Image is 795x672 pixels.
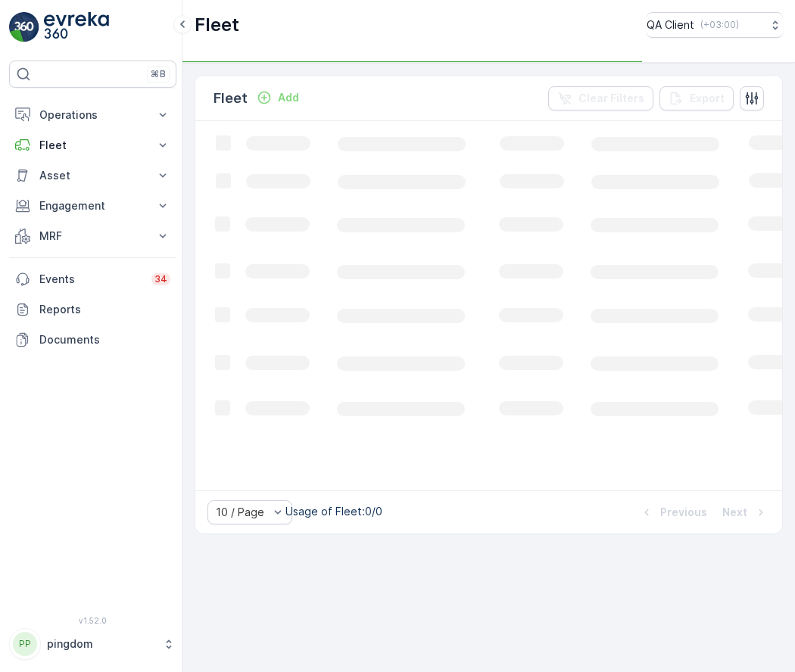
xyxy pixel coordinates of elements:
[9,264,176,294] a: Events34
[722,505,747,520] p: Next
[39,138,146,153] p: Fleet
[700,19,739,31] p: ( +03:00 )
[195,13,239,37] p: Fleet
[39,302,170,317] p: Reports
[39,107,146,123] p: Operations
[647,17,694,33] p: QA Client
[214,88,248,109] p: Fleet
[690,91,725,106] p: Export
[9,12,39,42] img: logo
[47,636,155,652] p: pingdom
[9,130,176,160] button: Fleet
[659,86,734,110] button: Export
[9,616,176,625] span: v 1.52.0
[721,503,770,521] button: Next
[39,272,142,287] p: Events
[13,632,37,656] div: PP
[39,198,146,213] p: Engagement
[9,160,176,191] button: Asset
[638,503,709,521] button: Previous
[39,229,146,244] p: MRF
[9,191,176,221] button: Engagement
[251,89,305,107] button: Add
[9,100,176,130] button: Operations
[9,628,176,660] button: PPpingdom
[39,168,146,183] p: Asset
[9,294,176,325] a: Reports
[151,68,166,80] p: ⌘B
[578,91,644,106] p: Clear Filters
[548,86,653,110] button: Clear Filters
[278,90,299,105] p: Add
[154,273,167,285] p: 34
[285,504,382,519] p: Usage of Fleet : 0/0
[647,12,783,38] button: QA Client(+03:00)
[9,325,176,355] a: Documents
[660,505,707,520] p: Previous
[9,221,176,251] button: MRF
[39,332,170,347] p: Documents
[44,12,109,42] img: logo_light-DOdMpM7g.png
